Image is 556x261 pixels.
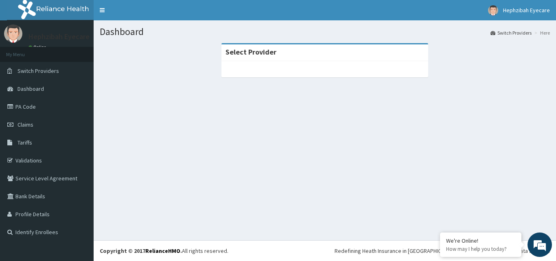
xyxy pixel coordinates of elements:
span: Switch Providers [18,67,59,75]
p: Hephzibah Eyecare [28,33,90,40]
strong: Select Provider [225,47,276,57]
a: RelianceHMO [145,247,180,254]
span: Hephzibah Eyecare [503,7,550,14]
a: Online [28,44,48,50]
img: User Image [4,24,22,43]
div: We're Online! [446,237,515,244]
li: Here [532,29,550,36]
footer: All rights reserved. [94,240,556,261]
p: How may I help you today? [446,246,515,252]
strong: Copyright © 2017 . [100,247,182,254]
div: Redefining Heath Insurance in [GEOGRAPHIC_DATA] using Telemedicine and Data Science! [335,247,550,255]
span: Tariffs [18,139,32,146]
h1: Dashboard [100,26,550,37]
a: Switch Providers [490,29,532,36]
span: Dashboard [18,85,44,92]
span: Claims [18,121,33,128]
img: User Image [488,5,498,15]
